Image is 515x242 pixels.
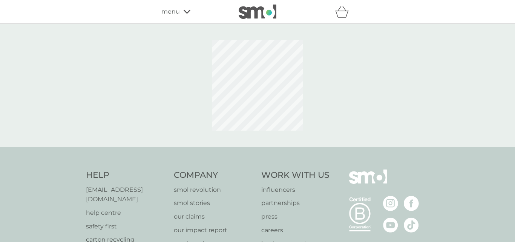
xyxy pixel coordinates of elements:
a: smol revolution [174,185,254,195]
a: safety first [86,222,166,231]
span: menu [161,7,180,17]
img: visit the smol Instagram page [383,196,398,211]
h4: Work With Us [261,170,330,181]
img: smol [349,170,387,195]
h4: Company [174,170,254,181]
a: [EMAIL_ADDRESS][DOMAIN_NAME] [86,185,166,204]
a: our claims [174,212,254,222]
img: visit the smol Facebook page [404,196,419,211]
a: press [261,212,330,222]
a: help centre [86,208,166,218]
h4: Help [86,170,166,181]
a: our impact report [174,225,254,235]
img: smol [239,5,276,19]
img: visit the smol Tiktok page [404,217,419,233]
a: careers [261,225,330,235]
a: influencers [261,185,330,195]
a: partnerships [261,198,330,208]
a: smol stories [174,198,254,208]
div: basket [335,4,354,19]
img: visit the smol Youtube page [383,217,398,233]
